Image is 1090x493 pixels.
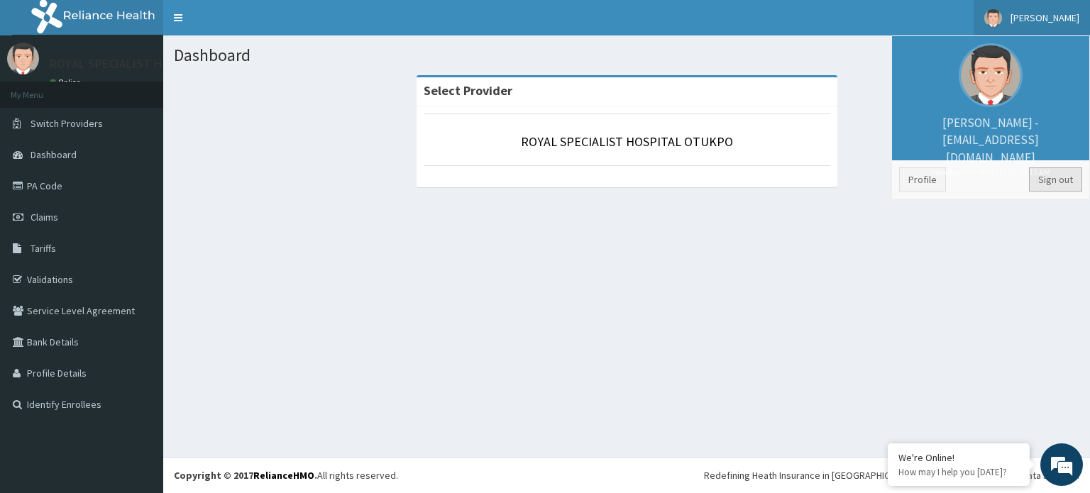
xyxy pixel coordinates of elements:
[1011,11,1079,24] span: [PERSON_NAME]
[31,242,56,255] span: Tariffs
[1029,167,1082,192] a: Sign out
[7,43,39,74] img: User Image
[174,46,1079,65] h1: Dashboard
[898,451,1019,464] div: We're Online!
[253,469,314,482] a: RelianceHMO
[50,77,84,87] a: Online
[899,167,946,192] a: Profile
[31,211,58,223] span: Claims
[704,468,1079,482] div: Redefining Heath Insurance in [GEOGRAPHIC_DATA] using Telemedicine and Data Science!
[521,133,733,150] a: ROYAL SPECIALIST HOSPITAL OTUKPO
[984,9,1002,27] img: User Image
[959,43,1023,107] img: User Image
[899,114,1082,178] p: [PERSON_NAME] - [EMAIL_ADDRESS][DOMAIN_NAME]
[174,469,317,482] strong: Copyright © 2017 .
[163,457,1090,493] footer: All rights reserved.
[898,466,1019,478] p: How may I help you today?
[899,166,1082,178] small: Member since [DATE] 10:16:15 AM
[50,57,259,70] p: ROYAL SPECIALIST HOSPITAL OTUKPO
[31,117,103,130] span: Switch Providers
[31,148,77,161] span: Dashboard
[424,82,512,99] strong: Select Provider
